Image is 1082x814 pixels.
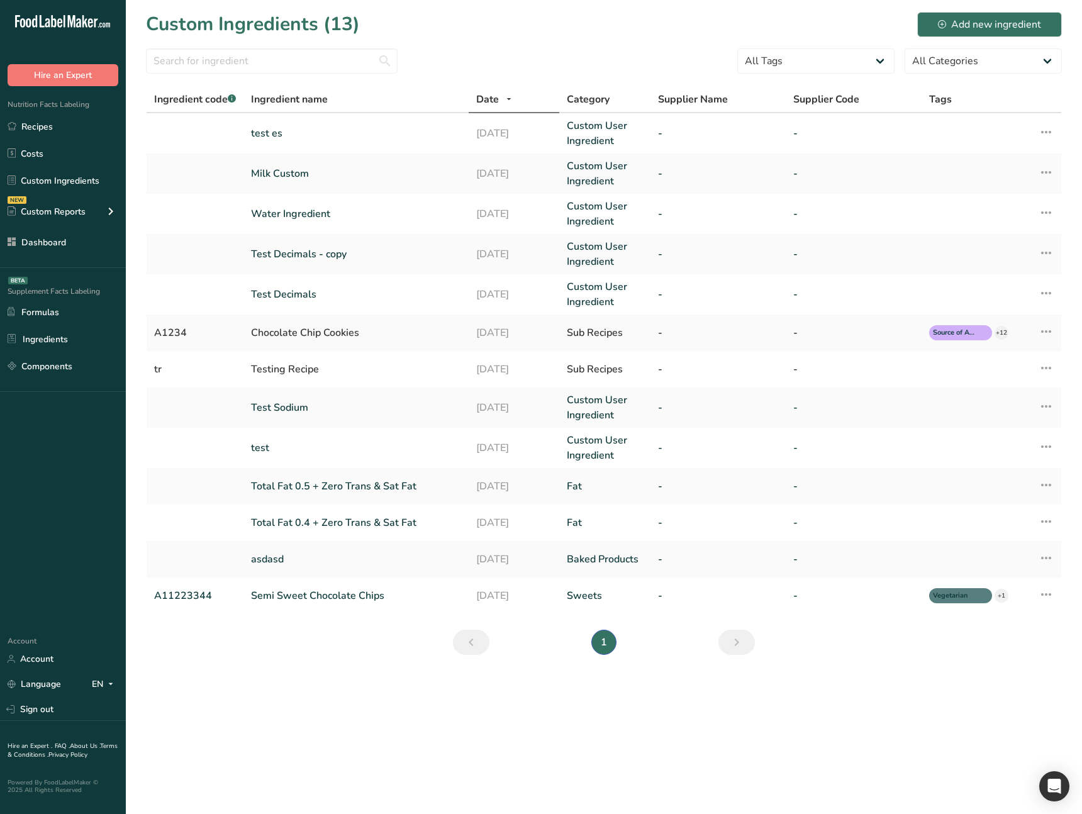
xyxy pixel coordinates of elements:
a: [DATE] [476,479,552,494]
a: Test Sodium [251,400,461,415]
div: +12 [995,326,1008,340]
a: - [793,588,914,603]
a: - [793,287,914,302]
a: - [658,126,779,141]
a: - [658,166,779,181]
a: Custom User Ingredient [567,159,642,189]
a: [DATE] [476,287,552,302]
span: Date [476,92,499,107]
span: Category [567,92,610,107]
div: Chocolate Chip Cookies [251,325,461,340]
a: [DATE] [476,588,552,603]
a: - [658,400,779,415]
a: Terms & Conditions . [8,742,118,759]
div: [DATE] [476,325,552,340]
a: Next [718,630,755,655]
a: - [793,247,914,262]
span: Vegetarian [933,591,977,601]
h1: Custom Ingredients (13) [146,10,360,38]
a: A11223344 [154,588,236,603]
span: Ingredient name [251,92,328,107]
input: Search for ingredient [146,48,398,74]
span: Tags [929,92,952,107]
a: Custom User Ingredient [567,199,642,229]
button: Add new ingredient [917,12,1062,37]
span: Supplier Code [793,92,859,107]
a: Water Ingredient [251,206,461,221]
a: Custom User Ingredient [567,239,642,269]
span: Source of Antioxidants [933,328,977,338]
a: [DATE] [476,126,552,141]
a: Test Decimals [251,287,461,302]
a: - [658,515,779,530]
a: Custom User Ingredient [567,433,642,463]
a: [DATE] [476,206,552,221]
div: BETA [8,277,28,284]
div: - [658,362,779,377]
a: - [793,440,914,455]
a: - [658,479,779,494]
div: Add new ingredient [938,17,1041,32]
a: About Us . [70,742,100,750]
a: - [793,515,914,530]
a: - [793,166,914,181]
a: Total Fat 0.5 + Zero Trans & Sat Fat [251,479,461,494]
a: [DATE] [476,247,552,262]
div: [DATE] [476,362,552,377]
div: - [658,325,779,340]
a: Total Fat 0.4 + Zero Trans & Sat Fat [251,515,461,530]
a: Custom User Ingredient [567,279,642,309]
div: +1 [995,589,1008,603]
div: Open Intercom Messenger [1039,771,1069,801]
div: NEW [8,196,26,204]
a: Fat [567,479,642,494]
div: tr [154,362,236,377]
a: [DATE] [476,166,552,181]
a: Language [8,673,61,695]
a: Custom User Ingredient [567,393,642,423]
div: A1234 [154,325,236,340]
div: - [793,325,914,340]
div: Custom Reports [8,205,86,218]
a: Custom User Ingredient [567,118,642,148]
div: Testing Recipe [251,362,461,377]
a: Hire an Expert . [8,742,52,750]
div: Sub Recipes [567,325,642,340]
a: - [793,552,914,567]
a: FAQ . [55,742,70,750]
a: asdasd [251,552,461,567]
a: - [658,588,779,603]
a: Sweets [567,588,642,603]
button: Hire an Expert [8,64,118,86]
a: - [793,206,914,221]
a: test es [251,126,461,141]
a: - [658,247,779,262]
span: Ingredient code [154,92,236,106]
div: Sub Recipes [567,362,642,377]
a: Baked Products [567,552,642,567]
a: - [793,479,914,494]
div: Powered By FoodLabelMaker © 2025 All Rights Reserved [8,779,118,794]
a: - [793,400,914,415]
a: Privacy Policy [48,750,87,759]
a: - [793,126,914,141]
a: Milk Custom [251,166,461,181]
a: [DATE] [476,400,552,415]
a: test [251,440,461,455]
span: Supplier Name [658,92,728,107]
a: Previous [453,630,489,655]
a: Fat [567,515,642,530]
a: [DATE] [476,552,552,567]
div: EN [92,677,118,692]
a: [DATE] [476,515,552,530]
div: - [793,362,914,377]
a: - [658,206,779,221]
a: Semi Sweet Chocolate Chips [251,588,461,603]
a: Test Decimals - copy [251,247,461,262]
a: - [658,440,779,455]
a: - [658,552,779,567]
a: - [658,287,779,302]
a: [DATE] [476,440,552,455]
